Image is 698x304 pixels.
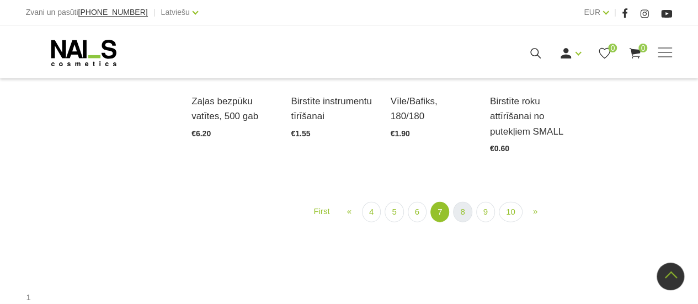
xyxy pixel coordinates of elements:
a: Next [526,202,544,221]
a: 6 [408,202,427,222]
a: 7 [430,202,449,222]
a: 4 [362,202,381,222]
a: Previous [340,202,358,221]
span: €6.20 [191,129,211,138]
a: Latviešu [161,6,190,19]
span: | [614,6,616,19]
span: 0 [638,44,647,52]
span: €1.55 [291,129,310,138]
nav: catalog-product-list [191,202,672,222]
span: 0 [608,44,617,52]
a: EUR [584,6,600,19]
a: Vīle/Bafiks, 180/180 [391,94,473,124]
span: | [153,6,156,19]
a: 9 [476,202,495,222]
a: 0 [628,46,642,60]
span: €0.60 [490,144,509,153]
span: » [533,206,537,216]
span: €1.90 [391,129,410,138]
a: 8 [453,202,472,222]
a: Birstīte instrumentu tīrīšanai [291,94,374,124]
a: 10 [499,202,523,222]
a: [PHONE_NUMBER] [78,8,148,17]
a: First [307,202,336,221]
div: 1 [18,291,680,304]
span: « [347,206,351,216]
a: Birstīte roku attīrīšanai no putekļiem SMALL [490,94,573,139]
a: 5 [385,202,403,222]
div: Zvani un pasūti [26,6,148,19]
a: 0 [598,46,611,60]
a: Zaļas bezpūku vatītes, 500 gab [191,94,274,124]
